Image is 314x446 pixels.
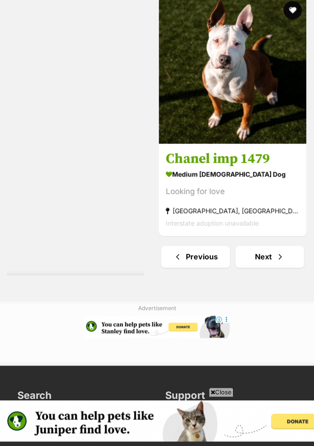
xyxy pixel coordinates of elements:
[166,150,299,168] h3: Chanel imp 1479
[166,186,299,198] div: Looking for love
[17,388,52,407] h3: Search
[84,315,230,338] iframe: Advertisement
[159,144,306,236] a: Chanel imp 1479 medium [DEMOGRAPHIC_DATA] Dog Looking for love [GEOGRAPHIC_DATA], [GEOGRAPHIC_DAT...
[166,168,299,181] strong: medium [DEMOGRAPHIC_DATA] Dog
[165,388,205,407] h3: Support
[166,220,259,227] span: Interstate adoption unavailable
[161,246,230,268] a: Previous page
[283,1,302,19] button: favourite
[209,387,233,397] span: Close
[158,246,307,268] nav: Pagination
[166,205,299,217] strong: [GEOGRAPHIC_DATA], [GEOGRAPHIC_DATA]
[235,246,304,268] a: Next page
